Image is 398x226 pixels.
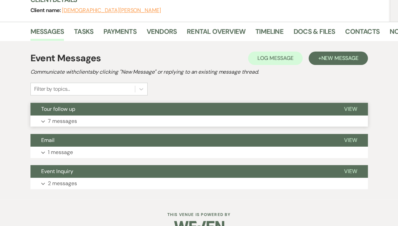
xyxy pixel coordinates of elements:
button: View [333,134,368,147]
button: 2 messages [30,178,368,189]
div: Filter by topics... [34,85,70,93]
span: New Message [321,55,358,62]
a: Docs & Files [294,26,335,41]
button: [DEMOGRAPHIC_DATA][PERSON_NAME] [62,8,161,13]
a: Vendors [147,26,177,41]
button: +New Message [309,52,368,65]
button: 7 messages [30,116,368,127]
span: View [344,168,357,175]
a: Contacts [345,26,380,41]
span: Email [41,137,55,144]
p: 2 messages [48,179,77,188]
a: Payments [103,26,137,41]
button: Email [30,134,333,147]
span: View [344,105,357,112]
a: Rental Overview [187,26,245,41]
button: Log Message [248,52,303,65]
p: 7 messages [48,117,77,126]
button: Tour follow up [30,103,333,116]
p: 1 message [48,148,73,157]
h1: Event Messages [30,51,101,65]
span: Tour follow up [41,105,75,112]
h2: Communicate with clients by clicking "New Message" or replying to an existing message thread. [30,68,368,76]
span: Log Message [257,55,293,62]
a: Tasks [74,26,93,41]
button: View [333,103,368,116]
span: Event Inquiry [41,168,73,175]
button: View [333,165,368,178]
button: Event Inquiry [30,165,333,178]
span: View [344,137,357,144]
a: Timeline [255,26,284,41]
button: 1 message [30,147,368,158]
a: Messages [30,26,64,41]
span: Client name: [30,7,62,14]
